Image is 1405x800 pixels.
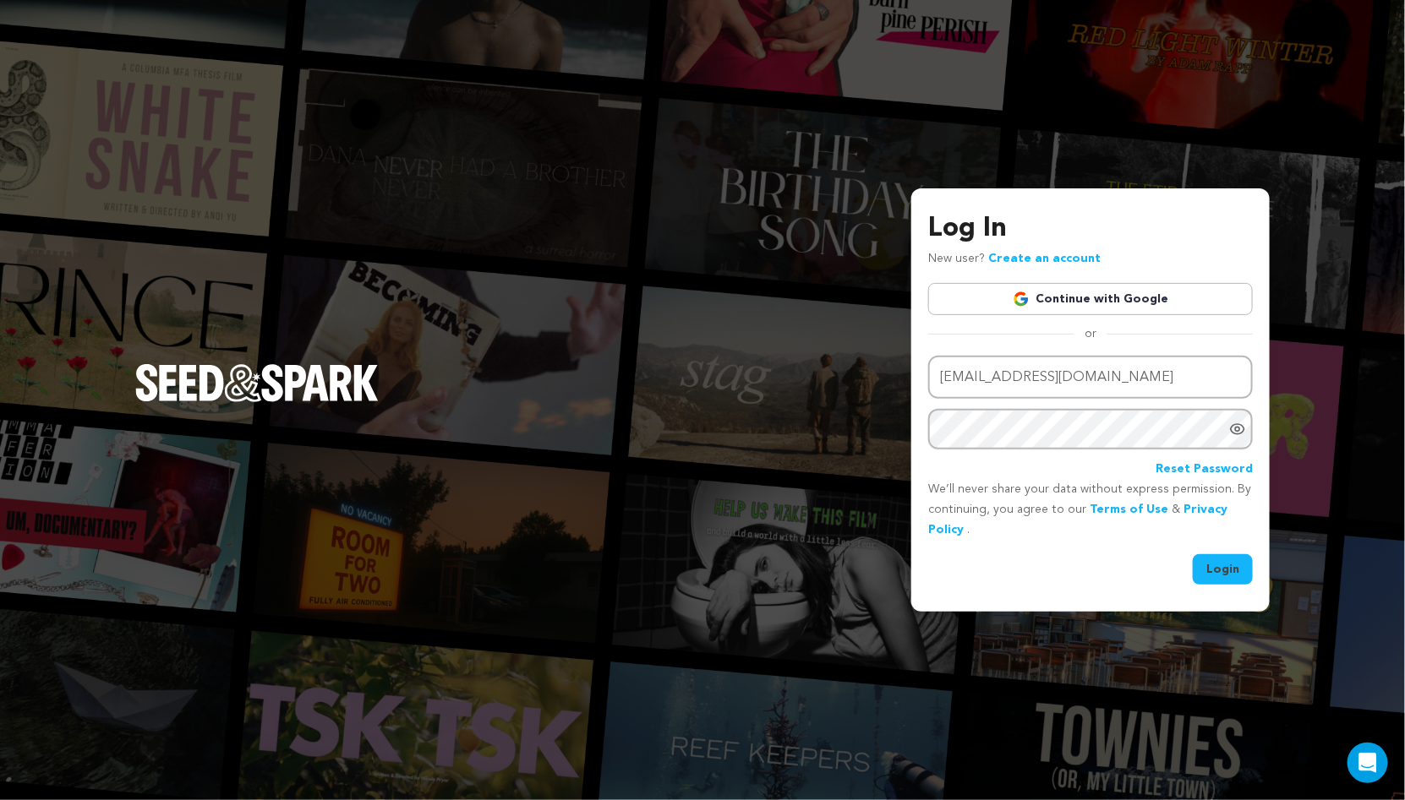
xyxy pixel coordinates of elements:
a: Show password as plain text. Warning: this will display your password on the screen. [1229,421,1246,438]
a: Seed&Spark Homepage [135,364,379,435]
h3: Log In [928,209,1253,249]
a: Create an account [988,253,1101,264]
a: Reset Password [1156,460,1253,480]
input: Email address [928,356,1253,399]
p: We’ll never share your data without express permission. By continuing, you agree to our & . [928,480,1253,540]
a: Terms of Use [1090,503,1168,515]
a: Continue with Google [928,283,1253,315]
a: Privacy Policy [928,503,1227,536]
span: or [1074,325,1107,342]
p: New user? [928,249,1101,269]
img: Google logo [1013,291,1030,307]
img: Seed&Spark Logo [135,364,379,401]
button: Login [1193,554,1253,585]
div: Open Intercom Messenger [1348,743,1388,783]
